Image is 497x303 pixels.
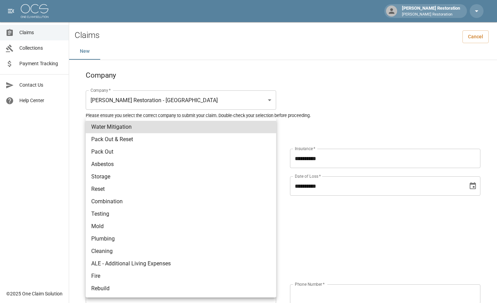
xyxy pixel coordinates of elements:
li: Mold [86,220,276,233]
li: Plumbing [86,233,276,245]
li: Pack Out & Reset [86,133,276,146]
li: Water Mitigation [86,121,276,133]
li: Reset [86,183,276,195]
li: Cleaning [86,245,276,257]
li: Rebuild [86,282,276,295]
li: Fire [86,270,276,282]
li: Combination [86,195,276,208]
li: Testing [86,208,276,220]
li: Asbestos [86,158,276,170]
li: Storage [86,170,276,183]
li: ALE - Additional Living Expenses [86,257,276,270]
li: Pack Out [86,146,276,158]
